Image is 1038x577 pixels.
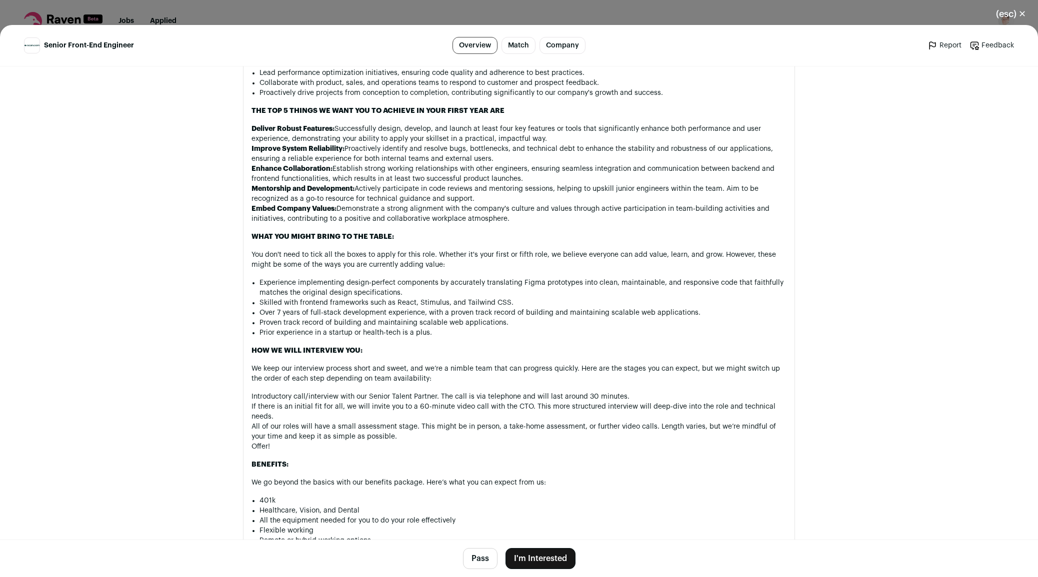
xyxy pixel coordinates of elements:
[24,44,39,47] img: 9f4164d82b314727ab1ca695330a0210878f2f6cfe6de755954a23f38b676f52
[539,37,585,54] a: Company
[251,250,786,270] p: You don't need to tick all the boxes to apply for this role. Whether it's your first or fifth rol...
[452,37,497,54] a: Overview
[259,506,786,516] li: Healthcare, Vision, and Dental
[251,442,786,452] li: Offer!
[259,308,786,318] li: Over 7 years of full-stack development experience, with a proven track record of building and mai...
[927,40,961,50] a: Report
[251,164,786,184] li: Establish strong working relationships with other engineers, ensuring seamless integration and co...
[259,328,786,338] li: Prior experience in a startup or health-tech is a plus.
[251,185,354,192] strong: Mentorship and Development:
[259,526,786,536] li: Flexible working
[251,402,786,422] li: If there is an initial fit for all, we will invite you to a 60-minute video call with the CTO. Th...
[251,478,786,488] p: We go beyond the basics with our benefits package. Here’s what you can expect from us:
[251,184,786,204] li: Actively participate in code reviews and mentoring sessions, helping to upskill junior engineers ...
[251,422,786,442] li: All of our roles will have a small assessment stage. This might be in person, a take-home assessm...
[251,144,786,164] li: Proactively identify and resolve bugs, bottlenecks, and technical debt to enhance the stability a...
[969,40,1014,50] a: Feedback
[251,107,504,114] strong: THE TOP 5 THINGS WE WANT YOU TO ACHIEVE IN YOUR FIRST YEAR ARE
[501,37,535,54] a: Match
[44,40,134,50] span: Senior Front-End Engineer
[251,124,786,144] li: Successfully design, develop, and launch at least four key features or tools that significantly e...
[463,548,497,569] button: Pass
[251,205,336,212] strong: Embed Company Values:
[259,496,786,506] li: 401k
[259,78,786,88] li: Collaborate with product, sales, and operations teams to respond to customer and prospect feedback.
[259,536,786,546] li: Remote or hybrid working options
[251,461,288,468] strong: BENEFITS:
[251,204,786,224] li: Demonstrate a strong alignment with the company's culture and values through active participation...
[259,298,786,308] li: Skilled with frontend frameworks such as React, Stimulus, and Tailwind CSS.
[251,165,332,172] strong: Enhance Collaboration:
[251,233,394,240] strong: WHAT YOU MIGHT BRING TO THE TABLE:
[259,318,786,328] li: Proven track record of building and maintaining scalable web applications.
[259,278,786,298] li: Experience implementing design-perfect components by accurately translating Figma prototypes into...
[251,145,344,152] strong: Improve System Reliability:
[251,392,786,402] li: Introductory call/interview with our Senior Talent Partner. The call is via telephone and will la...
[251,364,786,384] p: We keep our interview process short and sweet, and we’re a nimble team that can progress quickly....
[251,347,362,354] strong: HOW WE WILL INTERVIEW YOU:
[251,125,334,132] strong: Deliver Robust Features:
[984,3,1038,25] button: Close modal
[259,516,786,526] li: All the equipment needed for you to do your role effectively
[505,548,575,569] button: I'm Interested
[259,68,786,78] li: Lead performance optimization initiatives, ensuring code quality and adherence to best practices.
[259,88,786,98] li: Proactively drive projects from conception to completion, contributing significantly to our compa...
